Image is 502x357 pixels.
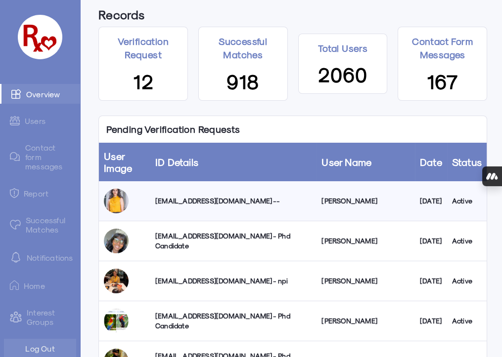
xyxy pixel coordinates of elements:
img: luqzy0elsadf89f4tsso.jpg [104,269,129,293]
div: [PERSON_NAME] [321,316,410,326]
img: pmwrhwkxxkns9jyjnoxh.jpg [104,189,129,213]
span: 167 [427,68,458,93]
img: vms0hidhgpcys4xplw3w.jpg [104,229,129,253]
div: [DATE] [420,276,442,286]
div: [PERSON_NAME] [321,236,410,246]
span: 2060 [318,61,367,86]
div: [DATE] [420,236,442,246]
img: ic-home.png [10,280,19,290]
div: Active [452,316,482,326]
a: ID Details [155,156,198,168]
h6: Records [98,2,144,27]
div: [EMAIL_ADDRESS][DOMAIN_NAME] - Phd Candidate [155,311,312,331]
div: [PERSON_NAME] [321,276,410,286]
p: Successful Matches [199,35,287,62]
p: Total Users [318,41,367,55]
div: [DATE] [420,196,442,206]
a: User Image [104,150,132,174]
img: admin-ic-contact-message.svg [10,152,20,161]
img: matched.svg [10,220,21,230]
img: admin-ic-report.svg [10,188,19,198]
p: Pending Verification Requests [99,116,248,143]
span: 12 [133,68,154,93]
p: Verification Request [99,35,187,62]
a: Date [420,156,442,168]
a: Status [452,156,482,168]
div: Active [452,196,482,206]
img: tlbaupo5rygbfbeelxs5.jpg [104,309,129,333]
div: [EMAIL_ADDRESS][DOMAIN_NAME] -- [155,196,312,206]
div: [DATE] [420,316,442,326]
div: Active [452,276,482,286]
div: [EMAIL_ADDRESS][DOMAIN_NAME] - Phd Candidate [155,231,312,251]
img: intrestGropus.svg [10,311,22,323]
img: admin-ic-users.svg [10,116,20,125]
div: [EMAIL_ADDRESS][DOMAIN_NAME] - npi [155,276,312,286]
div: [PERSON_NAME] [321,196,410,206]
div: Active [452,236,482,246]
span: 918 [227,68,259,93]
img: notification-default-white.svg [10,251,22,263]
p: Contact Form Messages [398,35,487,62]
a: User Name [321,156,371,168]
img: admin-ic-overview.svg [11,89,21,99]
